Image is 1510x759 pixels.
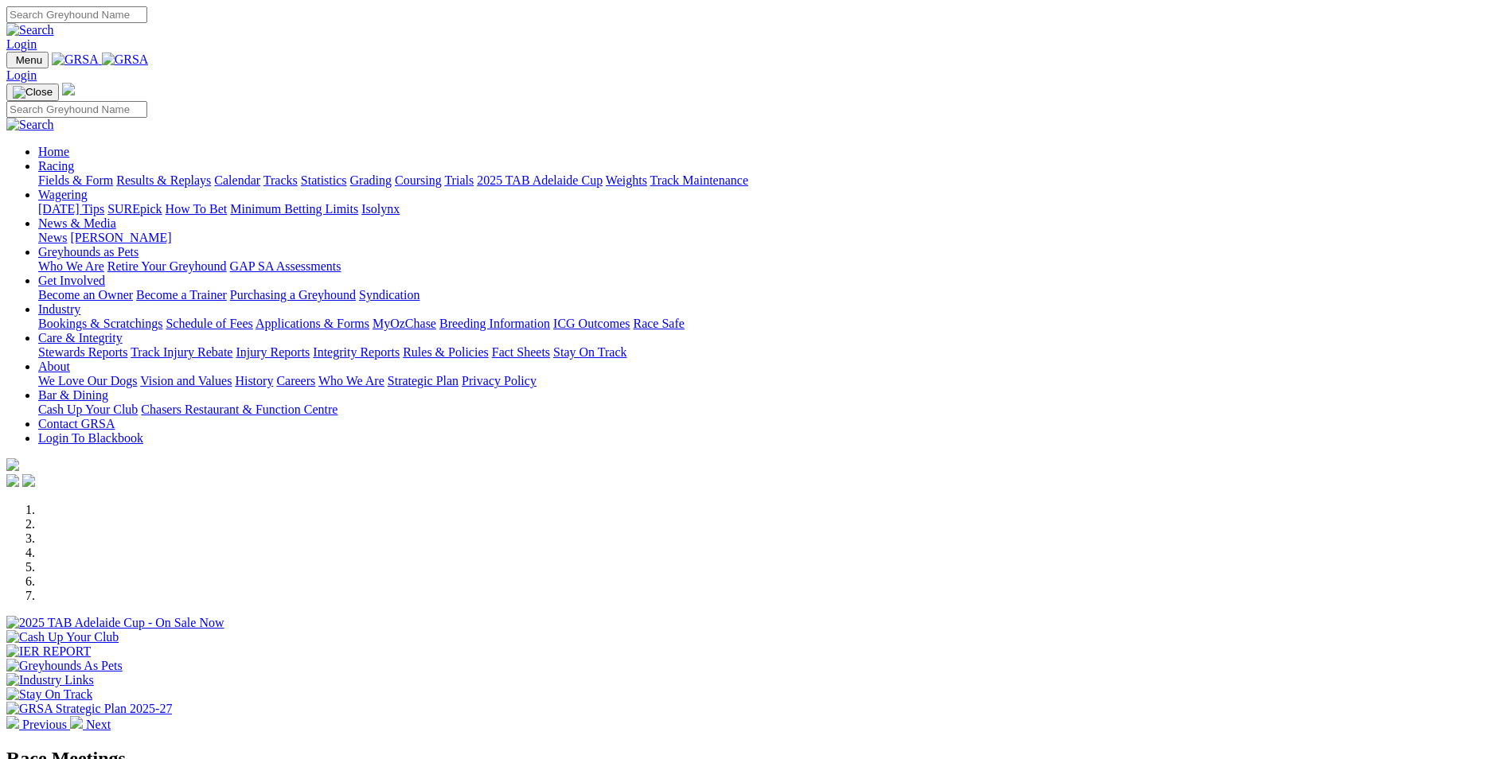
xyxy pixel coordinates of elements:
[6,101,147,118] input: Search
[6,68,37,82] a: Login
[22,718,67,731] span: Previous
[38,231,67,244] a: News
[6,118,54,132] img: Search
[6,37,37,51] a: Login
[38,245,139,259] a: Greyhounds as Pets
[38,216,116,230] a: News & Media
[276,374,315,387] a: Careers
[230,288,356,302] a: Purchasing a Greyhound
[70,231,171,244] a: [PERSON_NAME]
[38,145,69,158] a: Home
[6,616,224,630] img: 2025 TAB Adelaide Cup - On Sale Now
[6,458,19,471] img: logo-grsa-white.png
[38,288,133,302] a: Become an Owner
[38,302,80,316] a: Industry
[38,331,123,344] a: Care & Integrity
[235,374,273,387] a: History
[403,345,489,359] a: Rules & Policies
[236,345,310,359] a: Injury Reports
[388,374,458,387] a: Strategic Plan
[6,673,94,687] img: Industry Links
[107,202,162,216] a: SUREpick
[313,345,400,359] a: Integrity Reports
[214,173,260,187] a: Calendar
[166,317,252,330] a: Schedule of Fees
[6,52,49,68] button: Toggle navigation
[38,431,143,445] a: Login To Blackbook
[38,173,1504,188] div: Racing
[606,173,647,187] a: Weights
[102,53,149,67] img: GRSA
[6,716,19,729] img: chevron-left-pager-white.svg
[70,716,83,729] img: chevron-right-pager-white.svg
[477,173,603,187] a: 2025 TAB Adelaide Cup
[136,288,227,302] a: Become a Trainer
[131,345,232,359] a: Track Injury Rebate
[395,173,442,187] a: Coursing
[16,54,42,66] span: Menu
[38,274,105,287] a: Get Involved
[230,259,341,273] a: GAP SA Assessments
[444,173,474,187] a: Trials
[38,159,74,173] a: Racing
[52,53,99,67] img: GRSA
[650,173,748,187] a: Track Maintenance
[439,317,550,330] a: Breeding Information
[6,718,70,731] a: Previous
[38,231,1504,245] div: News & Media
[350,173,392,187] a: Grading
[38,388,108,402] a: Bar & Dining
[6,659,123,673] img: Greyhounds As Pets
[38,374,137,387] a: We Love Our Dogs
[38,188,88,201] a: Wagering
[6,702,172,716] img: GRSA Strategic Plan 2025-27
[6,23,54,37] img: Search
[301,173,347,187] a: Statistics
[359,288,419,302] a: Syndication
[6,630,119,644] img: Cash Up Your Club
[38,417,115,430] a: Contact GRSA
[633,317,684,330] a: Race Safe
[6,687,92,702] img: Stay On Track
[38,173,113,187] a: Fields & Form
[263,173,298,187] a: Tracks
[553,345,626,359] a: Stay On Track
[38,345,127,359] a: Stewards Reports
[318,374,384,387] a: Who We Are
[230,202,358,216] a: Minimum Betting Limits
[6,474,19,487] img: facebook.svg
[38,317,1504,331] div: Industry
[492,345,550,359] a: Fact Sheets
[38,259,1504,274] div: Greyhounds as Pets
[140,374,232,387] a: Vision and Values
[6,6,147,23] input: Search
[62,83,75,95] img: logo-grsa-white.png
[22,474,35,487] img: twitter.svg
[256,317,369,330] a: Applications & Forms
[6,644,91,659] img: IER REPORT
[38,403,138,416] a: Cash Up Your Club
[38,374,1504,388] div: About
[13,86,53,99] img: Close
[38,360,70,373] a: About
[141,403,338,416] a: Chasers Restaurant & Function Centre
[6,84,59,101] button: Toggle navigation
[116,173,211,187] a: Results & Replays
[107,259,227,273] a: Retire Your Greyhound
[38,202,104,216] a: [DATE] Tips
[38,288,1504,302] div: Get Involved
[373,317,436,330] a: MyOzChase
[38,345,1504,360] div: Care & Integrity
[361,202,400,216] a: Isolynx
[462,374,536,387] a: Privacy Policy
[38,403,1504,417] div: Bar & Dining
[70,718,111,731] a: Next
[38,202,1504,216] div: Wagering
[553,317,630,330] a: ICG Outcomes
[38,317,162,330] a: Bookings & Scratchings
[86,718,111,731] span: Next
[38,259,104,273] a: Who We Are
[166,202,228,216] a: How To Bet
